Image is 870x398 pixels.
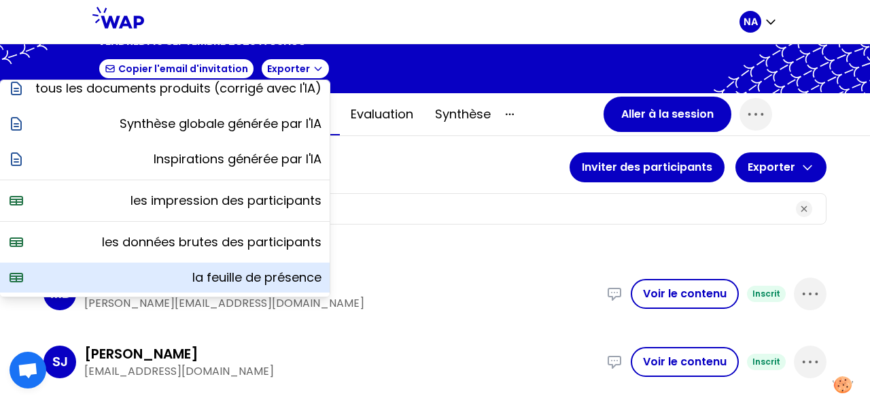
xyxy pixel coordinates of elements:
button: Voir le contenu [631,279,739,309]
p: Inspirations générée par l'IA [154,150,321,169]
input: Rechercher [82,199,788,218]
div: Ouvrir le chat [10,352,46,388]
p: tous les documents produits (corrigé avec l'IA) [35,79,321,98]
button: Voir le contenu [631,347,739,377]
p: NA [744,15,758,29]
button: Inviter des participants [570,152,725,182]
button: Exporter [735,152,826,182]
p: [EMAIL_ADDRESS][DOMAIN_NAME] [84,363,598,380]
p: les données brutes des participants [102,233,321,252]
h3: [PERSON_NAME] [84,344,198,363]
p: Synthèse globale générée par l'IA [120,114,321,133]
button: Copier l'email d'invitation [98,58,255,80]
button: Evaluation [340,94,424,135]
button: Exporter [260,58,330,80]
p: SJ [52,352,68,371]
p: la feuille de présence [192,268,321,287]
p: [PERSON_NAME][EMAIL_ADDRESS][DOMAIN_NAME] [84,295,598,312]
div: Inscrit [747,354,786,370]
button: NA [739,11,778,33]
div: Inscrit [747,286,786,302]
button: Synthèse [424,94,502,135]
button: Aller à la session [604,97,731,132]
p: les impression des participants [130,191,321,210]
